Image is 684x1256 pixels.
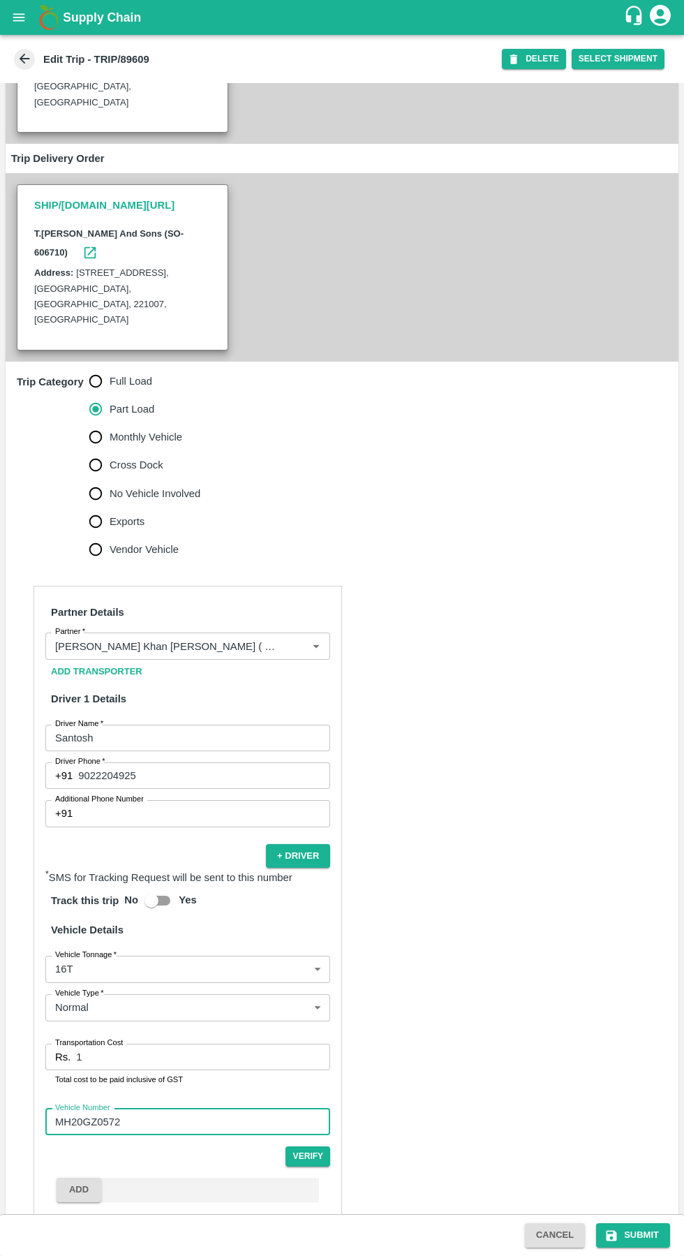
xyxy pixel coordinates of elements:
[35,3,63,31] img: logo
[110,374,152,389] span: Full Load
[124,892,138,908] p: No
[55,626,85,637] label: Partner
[34,228,184,258] b: T.[PERSON_NAME] And Sons (SO-606710)
[55,1102,110,1114] label: Vehicle Number
[34,267,169,325] label: [STREET_ADDRESS], [GEOGRAPHIC_DATA], [GEOGRAPHIC_DATA], 221007, [GEOGRAPHIC_DATA]
[572,49,664,69] button: Select Shipment
[110,514,144,529] span: Exports
[63,8,623,27] a: Supply Chain
[110,401,154,417] span: Part Load
[55,1073,320,1086] p: Total cost to be paid inclusive of GST
[51,607,124,618] strong: Partner Details
[502,49,566,69] button: DELETE
[55,1037,123,1049] label: Transportation Cost
[55,961,73,977] p: 16T
[89,367,212,564] div: trip_category
[525,1223,585,1248] button: Cancel
[110,457,163,473] span: Cross Dock
[596,1223,670,1248] button: Submit
[55,1000,89,1015] p: Normal
[34,267,73,278] label: Address:
[34,196,211,214] h3: SHIP/[DOMAIN_NAME][URL]
[57,1178,101,1202] button: Add
[55,756,105,767] label: Driver Phone
[623,5,648,30] div: customer-support
[110,542,179,557] span: Vendor Vehicle
[55,1049,70,1065] p: Rs.
[55,950,117,961] label: Vehicle Tonnage
[285,1146,330,1167] button: Verify
[110,486,200,501] span: No Vehicle Involved
[51,693,126,704] strong: Driver 1 Details
[45,1109,330,1135] input: Ex: TS07EX8889
[51,924,124,936] strong: Vehicle Details
[11,367,89,564] h6: Trip Category
[55,988,104,999] label: Vehicle Type
[648,3,673,32] div: account of current user
[55,768,73,783] p: +91
[55,794,144,805] label: Additional Phone Number
[63,10,141,24] b: Supply Chain
[45,886,124,915] h6: Track this trip
[43,54,149,65] b: Edit Trip - TRIP/89609
[110,429,182,445] span: Monthly Vehicle
[307,637,325,656] button: Open
[45,660,148,684] button: Add Transporter
[179,894,197,906] b: Yes
[34,50,141,108] label: Honobachiwadi, [GEOGRAPHIC_DATA], [GEOGRAPHIC_DATA], [GEOGRAPHIC_DATA]
[50,637,285,655] input: Select Partner
[45,868,330,885] p: SMS for Tracking Request will be sent to this number
[266,844,330,869] button: + Driver
[55,718,103,730] label: Driver Name
[55,806,73,821] p: +91
[11,153,105,164] strong: Trip Delivery Order
[3,1,35,34] button: open drawer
